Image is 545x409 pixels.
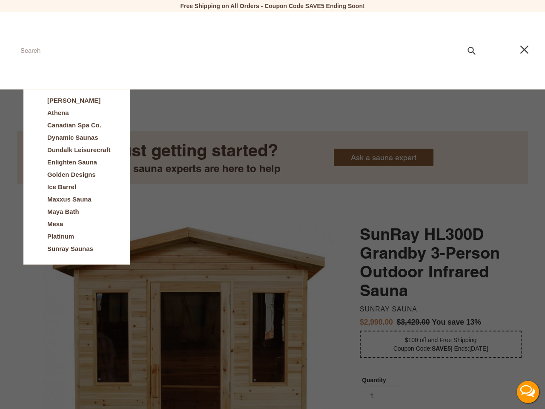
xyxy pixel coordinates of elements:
span: Enlighten Sauna [47,158,97,166]
span: Ice Barrel [47,183,76,191]
span: Platinum [47,233,74,240]
span: Mesa [47,220,63,228]
a: Platinum [41,230,117,243]
span: Maxxus Sauna [47,196,92,203]
a: Dynamic Saunas [41,132,117,144]
span: Maya Bath [47,208,79,216]
button: Live Chat [511,375,545,409]
span: Dynamic Saunas [47,134,98,141]
span: [PERSON_NAME] [47,97,100,104]
span: Sunray Saunas [47,245,93,253]
span: Canadian Spa Co. [47,121,101,129]
a: Dundalk Leisurecraft [41,144,117,156]
a: Athena [41,107,117,119]
span: Athena [47,109,69,117]
a: Canadian Spa Co. [41,119,117,132]
span: Dundalk Leisurecraft [47,146,110,154]
a: Maya Bath [41,206,117,218]
a: Golden Designs [41,169,117,181]
a: Enlighten Sauna [41,156,117,169]
a: Mesa [41,218,117,230]
a: Ice Barrel [41,181,117,193]
span: Golden Designs [47,171,96,179]
a: Sunray Saunas [41,243,117,255]
a: Maxxus Sauna [41,193,117,206]
input: Search [12,41,481,60]
a: [PERSON_NAME] [41,95,117,107]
